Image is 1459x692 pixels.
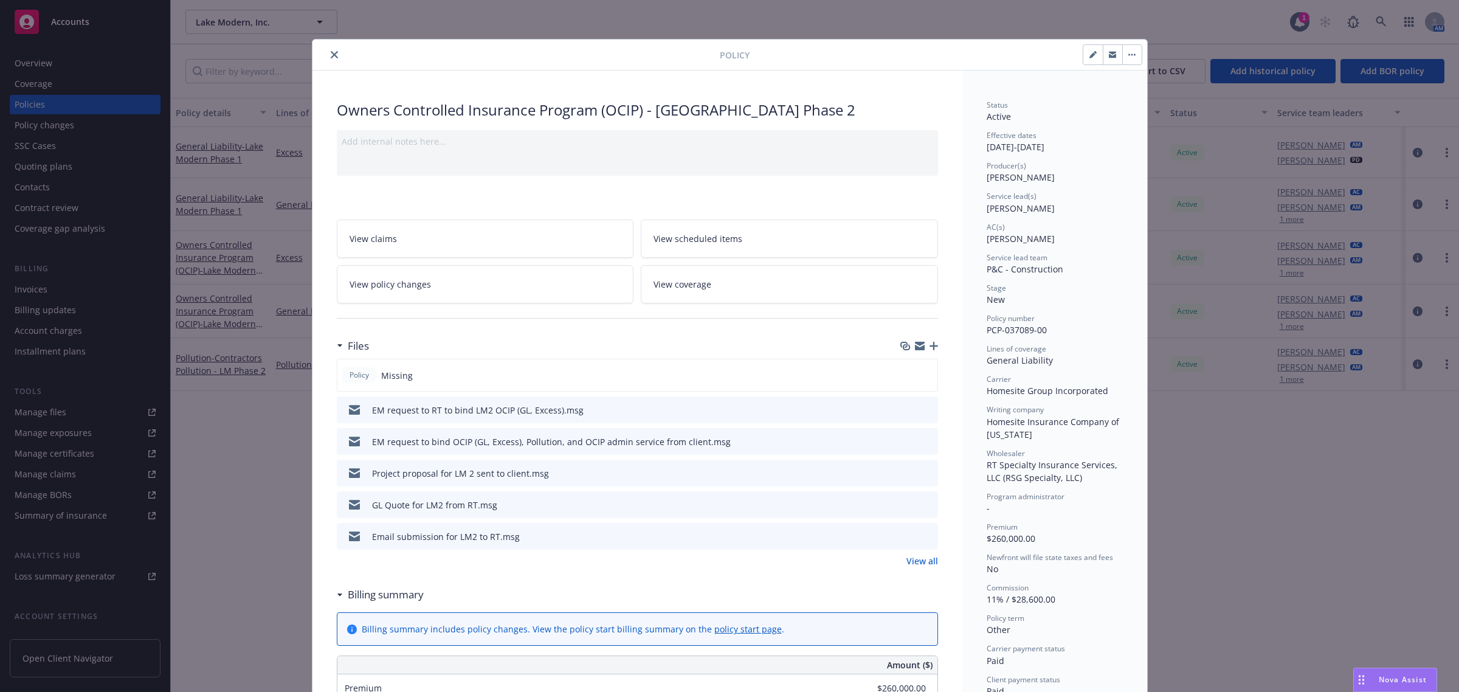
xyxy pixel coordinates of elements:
[987,491,1064,502] span: Program administrator
[654,278,711,291] span: View coverage
[654,232,742,245] span: View scheduled items
[720,49,750,61] span: Policy
[372,499,497,511] div: GL Quote for LM2 from RT.msg
[903,499,912,511] button: download file
[922,467,933,480] button: preview file
[342,135,933,148] div: Add internal notes here...
[381,369,413,382] span: Missing
[987,191,1036,201] span: Service lead(s)
[987,459,1120,483] span: RT Specialty Insurance Services, LLC (RSG Specialty, LLC)
[987,613,1024,623] span: Policy term
[987,448,1025,458] span: Wholesaler
[987,374,1011,384] span: Carrier
[987,583,1029,593] span: Commission
[372,467,549,480] div: Project proposal for LM 2 sent to client.msg
[987,416,1122,440] span: Homesite Insurance Company of [US_STATE]
[987,233,1055,244] span: [PERSON_NAME]
[987,283,1006,293] span: Stage
[987,563,998,575] span: No
[987,404,1044,415] span: Writing company
[922,435,933,448] button: preview file
[987,252,1047,263] span: Service lead team
[372,404,584,417] div: EM request to RT to bind LM2 OCIP (GL, Excess).msg
[903,530,912,543] button: download file
[987,263,1063,275] span: P&C - Construction
[987,522,1018,532] span: Premium
[1379,674,1427,685] span: Nova Assist
[987,100,1008,110] span: Status
[987,502,990,514] span: -
[987,674,1060,685] span: Client payment status
[337,338,369,354] div: Files
[350,278,431,291] span: View policy changes
[903,404,912,417] button: download file
[337,220,634,258] a: View claims
[987,202,1055,214] span: [PERSON_NAME]
[641,265,938,303] a: View coverage
[987,313,1035,324] span: Policy number
[347,370,371,381] span: Policy
[350,232,397,245] span: View claims
[887,659,933,671] span: Amount ($)
[337,100,938,120] div: Owners Controlled Insurance Program (OCIP) - [GEOGRAPHIC_DATA] Phase 2
[372,435,731,448] div: EM request to bind OCIP (GL, Excess), Pollution, and OCIP admin service from client.msg
[1354,668,1369,691] div: Drag to move
[362,623,784,635] div: Billing summary includes policy changes. View the policy start billing summary on the .
[987,643,1065,654] span: Carrier payment status
[987,294,1005,305] span: New
[987,355,1053,366] span: General Liability
[987,624,1010,635] span: Other
[922,530,933,543] button: preview file
[987,324,1047,336] span: PCP-037089-00
[987,552,1113,562] span: Newfront will file state taxes and fees
[922,404,933,417] button: preview file
[348,338,369,354] h3: Files
[903,467,912,480] button: download file
[987,222,1005,232] span: AC(s)
[1353,668,1437,692] button: Nova Assist
[372,530,520,543] div: Email submission for LM2 to RT.msg
[641,220,938,258] a: View scheduled items
[987,171,1055,183] span: [PERSON_NAME]
[987,655,1004,666] span: Paid
[327,47,342,62] button: close
[906,555,938,567] a: View all
[348,587,424,603] h3: Billing summary
[987,385,1108,396] span: Homesite Group Incorporated
[337,265,634,303] a: View policy changes
[337,587,424,603] div: Billing summary
[922,499,933,511] button: preview file
[714,623,782,635] a: policy start page
[987,593,1055,605] span: 11% / $28,600.00
[987,130,1123,153] div: [DATE] - [DATE]
[987,344,1046,354] span: Lines of coverage
[987,130,1036,140] span: Effective dates
[987,533,1035,544] span: $260,000.00
[903,435,912,448] button: download file
[987,111,1011,122] span: Active
[987,161,1026,171] span: Producer(s)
